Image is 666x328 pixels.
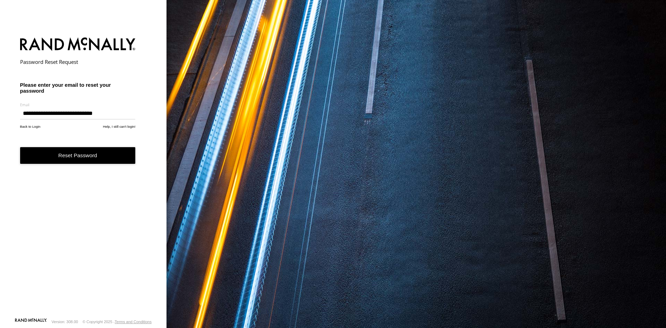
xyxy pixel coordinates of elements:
button: Reset Password [20,147,136,164]
img: Rand McNally [20,36,136,54]
a: Back to Login [20,125,41,128]
div: Version: 308.00 [52,320,78,324]
a: Help, I still can't login! [103,125,136,128]
a: Visit our Website [15,318,47,325]
h2: Password Reset Request [20,58,136,65]
h3: Please enter your email to reset your password [20,82,136,94]
a: Terms and Conditions [115,320,152,324]
div: © Copyright 2025 - [83,320,152,324]
label: Email [20,102,136,107]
